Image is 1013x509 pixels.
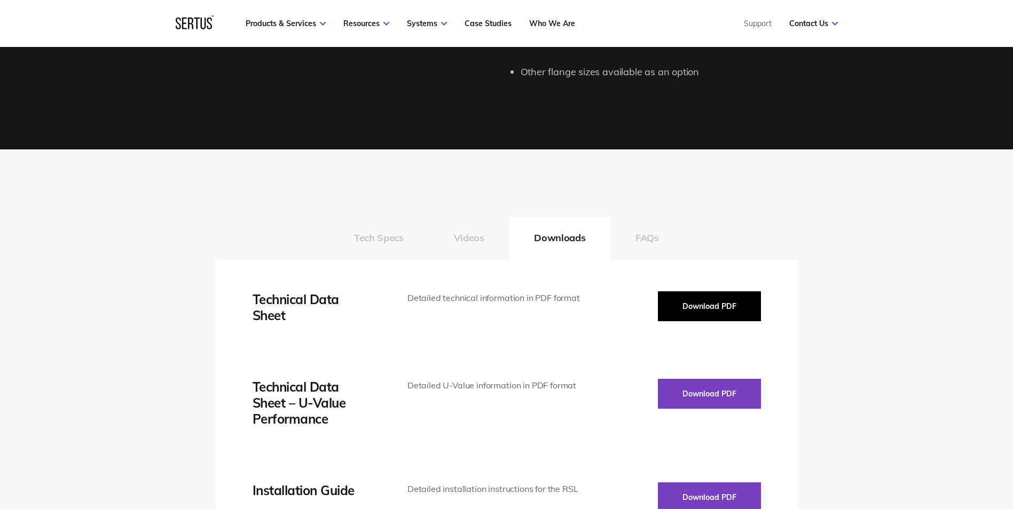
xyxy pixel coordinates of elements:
[744,19,772,28] a: Support
[329,217,428,259] button: Tech Specs
[658,379,761,409] button: Download PDF
[521,65,798,80] li: Other flange sizes available as an option
[407,291,584,305] div: Detailed technical information in PDF format
[465,19,512,28] a: Case Studies
[343,19,389,28] a: Resources
[253,379,375,427] div: Technical Data Sheet – U-Value Performance
[789,19,838,28] a: Contact Us
[610,217,684,259] button: FAQs
[246,19,326,28] a: Products & Services
[658,291,761,321] button: Download PDF
[253,482,375,498] div: Installation Guide
[529,19,575,28] a: Who We Are
[407,19,447,28] a: Systems
[253,291,375,323] div: Technical Data Sheet
[821,385,1013,509] iframe: Chat Widget
[429,217,509,259] button: Videos
[407,482,584,496] div: Detailed installation instructions for the RSL
[407,379,584,393] div: Detailed U-Value information in PDF format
